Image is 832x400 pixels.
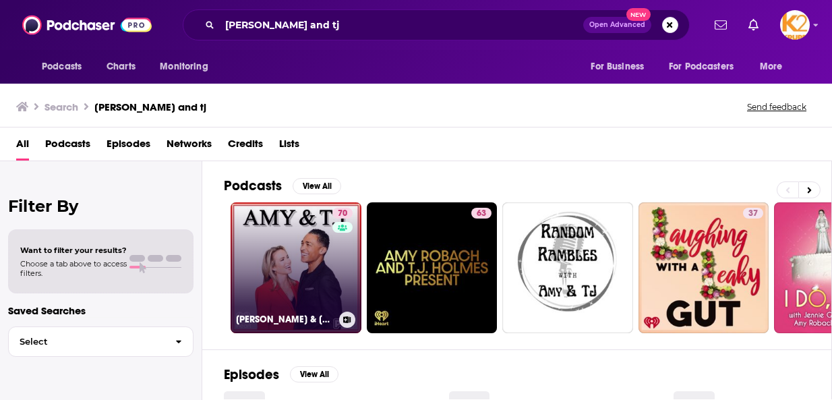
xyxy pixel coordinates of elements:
[743,13,764,36] a: Show notifications dropdown
[160,57,208,76] span: Monitoring
[748,207,758,221] span: 37
[183,9,690,40] div: Search podcasts, credits, & more...
[780,10,810,40] img: User Profile
[8,326,194,357] button: Select
[743,208,763,219] a: 37
[231,202,361,333] a: 70[PERSON_NAME] & [PERSON_NAME]
[8,304,194,317] p: Saved Searches
[44,101,78,113] h3: Search
[236,314,334,325] h3: [PERSON_NAME] & [PERSON_NAME]
[94,101,206,113] h3: [PERSON_NAME] and tj
[224,177,341,194] a: PodcastsView All
[98,54,144,80] a: Charts
[709,13,732,36] a: Show notifications dropdown
[780,10,810,40] span: Logged in as K2Krupp
[228,133,263,161] a: Credits
[638,202,769,333] a: 37
[583,17,651,33] button: Open AdvancedNew
[167,133,212,161] a: Networks
[8,196,194,216] h2: Filter By
[780,10,810,40] button: Show profile menu
[224,177,282,194] h2: Podcasts
[107,57,136,76] span: Charts
[45,133,90,161] a: Podcasts
[750,54,800,80] button: open menu
[32,54,99,80] button: open menu
[20,259,127,278] span: Choose a tab above to access filters.
[338,207,347,221] span: 70
[20,246,127,255] span: Want to filter your results?
[290,366,338,382] button: View All
[760,57,783,76] span: More
[293,178,341,194] button: View All
[107,133,150,161] a: Episodes
[22,12,152,38] img: Podchaser - Follow, Share and Rate Podcasts
[743,101,810,113] button: Send feedback
[626,8,651,21] span: New
[332,208,353,219] a: 70
[477,207,486,221] span: 63
[471,208,492,219] a: 63
[669,57,734,76] span: For Podcasters
[591,57,644,76] span: For Business
[367,202,498,333] a: 63
[150,54,225,80] button: open menu
[660,54,753,80] button: open menu
[279,133,299,161] a: Lists
[9,337,165,346] span: Select
[220,14,583,36] input: Search podcasts, credits, & more...
[224,366,279,383] h2: Episodes
[581,54,661,80] button: open menu
[224,366,338,383] a: EpisodesView All
[589,22,645,28] span: Open Advanced
[16,133,29,161] a: All
[42,57,82,76] span: Podcasts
